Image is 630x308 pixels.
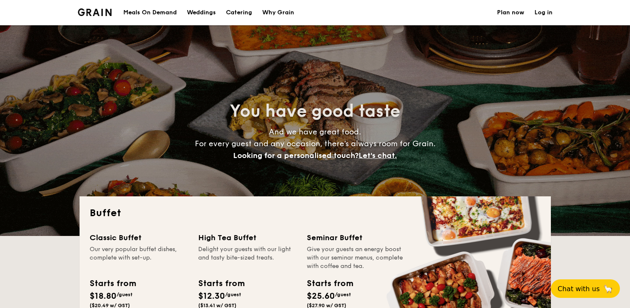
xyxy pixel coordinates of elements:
span: Let's chat. [359,151,397,160]
span: Looking for a personalised touch? [233,151,359,160]
span: $18.80 [90,291,117,301]
div: Our very popular buffet dishes, complete with set-up. [90,245,188,271]
div: Delight your guests with our light and tasty bite-sized treats. [198,245,297,271]
span: $25.60 [307,291,335,301]
h2: Buffet [90,206,541,220]
span: 🦙 [603,284,613,294]
span: $12.30 [198,291,225,301]
span: And we have great food. For every guest and any occasion, there’s always room for Grain. [195,127,436,160]
span: You have good taste [230,101,400,121]
span: /guest [335,292,351,297]
div: Classic Buffet [90,232,188,244]
div: Starts from [198,277,244,290]
div: High Tea Buffet [198,232,297,244]
button: Chat with us🦙 [551,279,620,298]
a: Logotype [78,8,112,16]
div: Give your guests an energy boost with our seminar menus, complete with coffee and tea. [307,245,405,271]
span: Chat with us [558,285,600,293]
span: /guest [117,292,133,297]
div: Starts from [90,277,136,290]
div: Starts from [307,277,353,290]
div: Seminar Buffet [307,232,405,244]
img: Grain [78,8,112,16]
span: /guest [225,292,241,297]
